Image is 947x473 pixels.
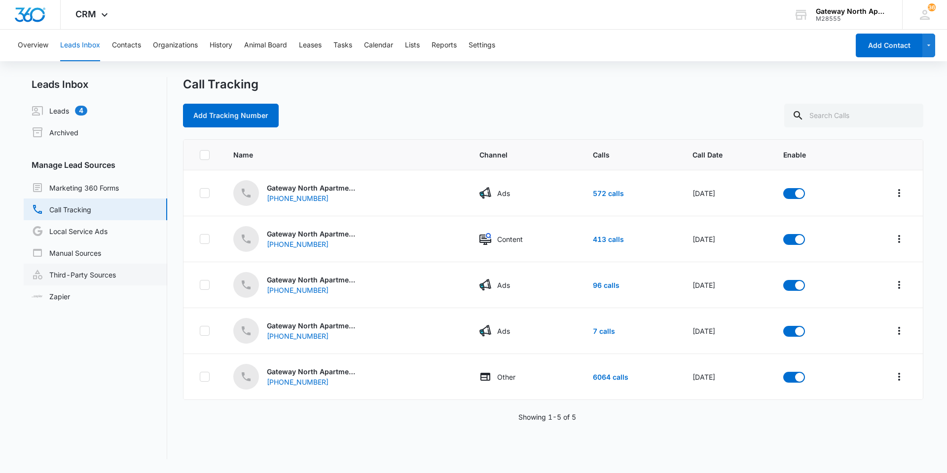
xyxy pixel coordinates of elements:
a: 413 calls [593,235,624,243]
a: Leads4 [32,105,87,117]
h1: Call Tracking [183,77,258,92]
a: 6064 calls [593,373,628,381]
span: CRM [75,9,96,19]
h3: Manage Lead Sources [24,159,167,171]
button: Leads Inbox [60,30,100,61]
img: Content [479,233,491,245]
a: Marketing 360 Forms [32,182,119,194]
button: Overflow Menu [891,277,907,293]
a: 7 calls [593,327,615,335]
button: Animal Board [244,30,287,61]
a: [PHONE_NUMBER] [267,331,356,341]
p: Showing 1-5 of 5 [518,412,576,422]
div: [PHONE_NUMBER] [267,285,346,295]
a: [PHONE_NUMBER] [267,285,356,295]
div: [PHONE_NUMBER] [267,377,346,387]
p: Content [497,234,523,244]
p: Ads [497,280,510,290]
div: account name [816,7,888,15]
button: Calendar [364,30,393,61]
button: Overflow Menu [891,369,907,385]
button: Add Tracking Number [183,104,279,127]
p: Ads [497,326,510,336]
span: 36 [928,3,936,11]
button: Organizations [153,30,198,61]
p: Gateway North Apartments [267,183,356,193]
button: Leases [299,30,322,61]
img: Ads [479,325,491,337]
a: Archived [32,126,78,138]
div: [PHONE_NUMBER] [267,239,346,249]
p: Other [497,372,515,382]
button: Overflow Menu [891,323,907,339]
div: [DATE] [692,234,760,244]
span: Calls [593,150,669,160]
span: Channel [479,150,569,160]
img: Ads [479,187,491,199]
button: Lists [405,30,420,61]
p: Gateway North Apartments [267,275,356,285]
a: Call Tracking [32,203,91,215]
div: [DATE] [692,280,760,290]
div: [DATE] [692,372,760,382]
button: Reports [432,30,457,61]
a: 96 calls [593,281,619,289]
button: Overflow Menu [891,185,907,201]
div: [PHONE_NUMBER] [267,193,346,203]
a: Third-Party Sources [32,269,116,280]
button: History [210,30,232,61]
div: account id [816,15,888,22]
a: Local Service Ads [32,225,108,237]
p: Gateway North Apartments [267,366,356,377]
div: [DATE] [692,188,760,198]
a: Manual Sources [32,247,101,259]
p: Gateway North Apartments [267,320,356,331]
span: Enable [783,150,838,160]
span: Name [233,150,456,160]
a: 572 calls [593,189,624,197]
div: notifications count [928,3,936,11]
img: Ads [479,279,491,291]
a: [PHONE_NUMBER] [267,239,356,249]
button: Overflow Menu [891,231,907,247]
a: Zapier [32,291,70,302]
div: [PHONE_NUMBER] [267,331,346,341]
p: Ads [497,188,510,198]
div: [DATE] [692,326,760,336]
a: [PHONE_NUMBER] [267,377,356,387]
span: Call Date [692,150,760,160]
button: Contacts [112,30,141,61]
button: Add Contact [856,34,922,57]
button: Tasks [333,30,352,61]
input: Search Calls [784,104,923,127]
button: Settings [469,30,495,61]
h2: Leads Inbox [24,77,167,92]
a: [PHONE_NUMBER] [267,193,356,203]
button: Overview [18,30,48,61]
p: Gateway North Apartments [267,229,356,239]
